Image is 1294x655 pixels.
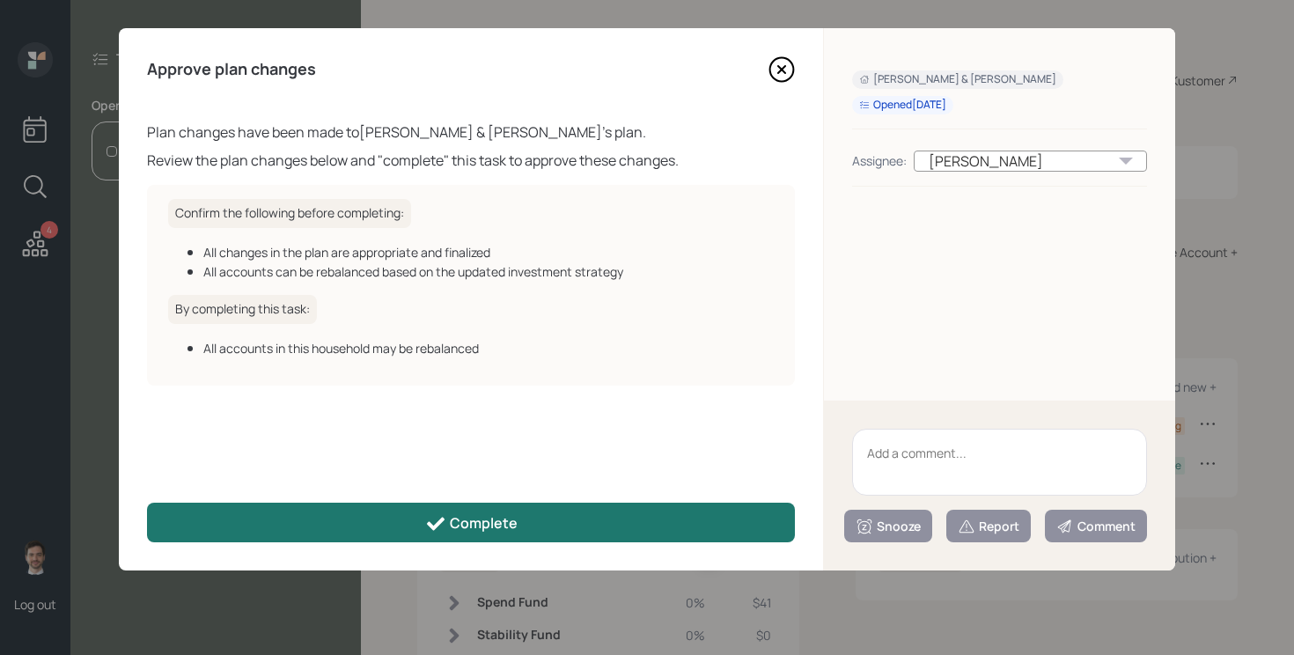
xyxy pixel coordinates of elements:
[859,72,1056,87] div: [PERSON_NAME] & [PERSON_NAME]
[168,199,411,228] h6: Confirm the following before completing:
[852,151,907,170] div: Assignee:
[946,510,1031,542] button: Report
[168,295,317,324] h6: By completing this task:
[425,513,518,534] div: Complete
[859,98,946,113] div: Opened [DATE]
[914,151,1147,172] div: [PERSON_NAME]
[1045,510,1147,542] button: Comment
[1056,518,1136,535] div: Comment
[844,510,932,542] button: Snooze
[856,518,921,535] div: Snooze
[147,60,316,79] h4: Approve plan changes
[147,150,795,171] div: Review the plan changes below and "complete" this task to approve these changes.
[203,339,774,357] div: All accounts in this household may be rebalanced
[147,503,795,542] button: Complete
[203,262,774,281] div: All accounts can be rebalanced based on the updated investment strategy
[147,121,795,143] div: Plan changes have been made to [PERSON_NAME] & [PERSON_NAME] 's plan.
[203,243,774,261] div: All changes in the plan are appropriate and finalized
[958,518,1019,535] div: Report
